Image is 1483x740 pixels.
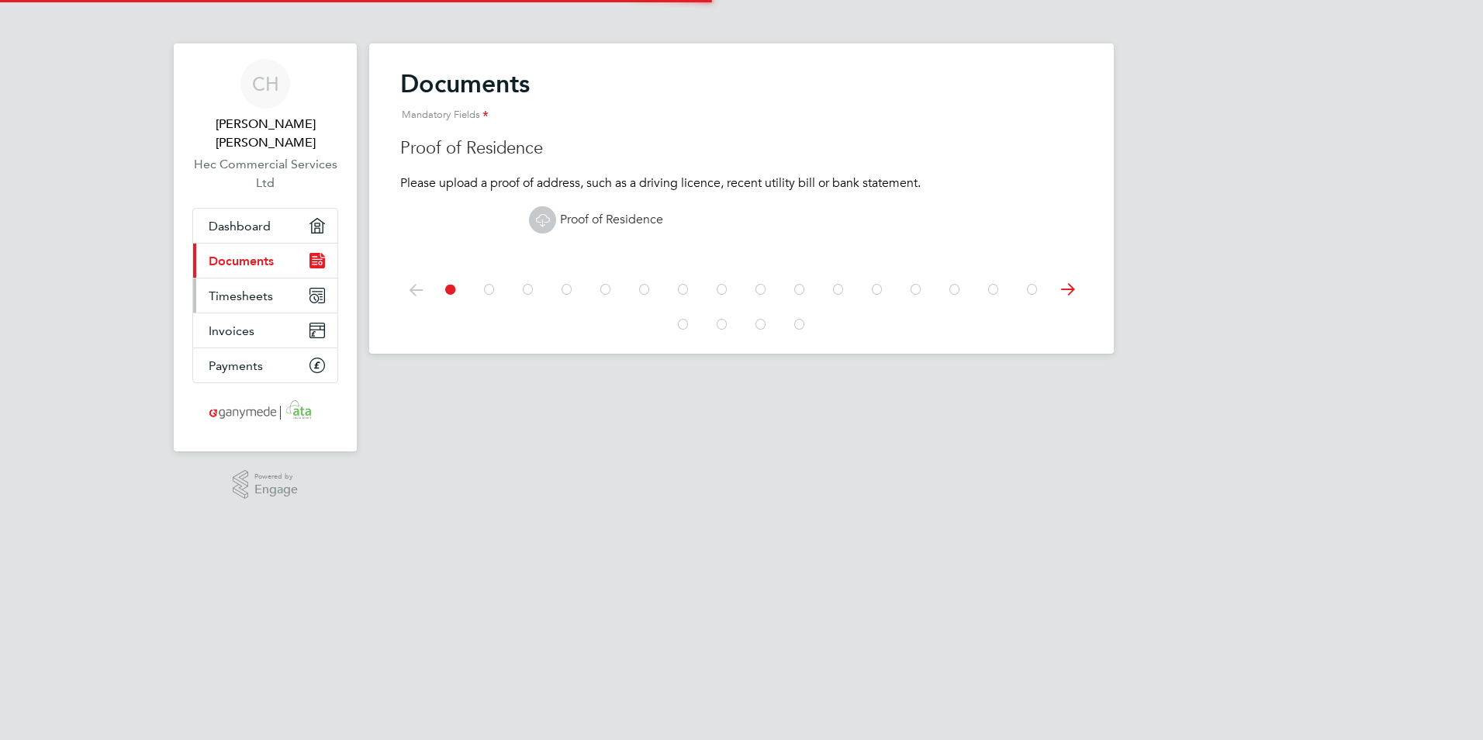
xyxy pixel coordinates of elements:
[209,323,254,338] span: Invoices
[205,399,327,424] img: ganymedesolutions-logo-retina.png
[193,278,337,313] a: Timesheets
[193,348,337,382] a: Payments
[254,470,298,483] span: Powered by
[400,175,1083,192] p: Please upload a proof of address, such as a driving licence, recent utility bill or bank statement.
[233,470,299,500] a: Powered byEngage
[400,68,1083,131] h2: Documents
[193,209,337,243] a: Dashboard
[209,289,273,303] span: Timesheets
[193,313,337,348] a: Invoices
[400,137,1083,160] h3: Proof of Residence
[192,115,338,152] span: Connor Hollingsworth
[529,212,663,227] a: Proof of Residence
[252,74,279,94] span: CH
[254,483,298,496] span: Engage
[209,254,274,268] span: Documents
[174,43,357,451] nav: Main navigation
[192,59,338,152] a: CH[PERSON_NAME] [PERSON_NAME]
[192,155,338,192] a: Hec Commercial Services Ltd
[400,99,1083,131] div: Mandatory Fields
[209,219,271,233] span: Dashboard
[192,399,338,424] a: Go to home page
[209,358,263,373] span: Payments
[193,244,337,278] a: Documents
